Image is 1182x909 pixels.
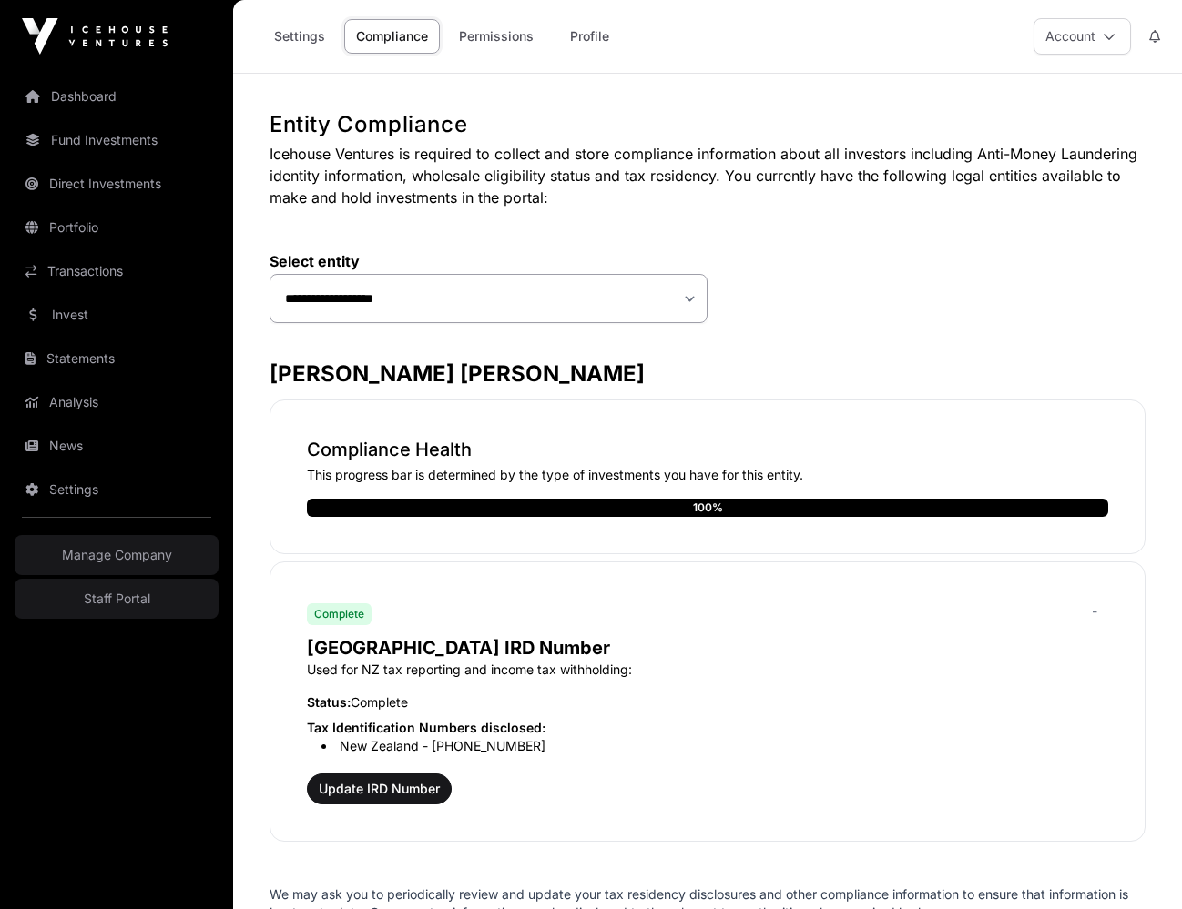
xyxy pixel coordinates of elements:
button: Update IRD Number [307,773,452,804]
label: Select entity [270,252,708,270]
a: Settings [262,19,337,54]
p: Compliance Health [307,437,1108,462]
h3: [PERSON_NAME] [PERSON_NAME] [270,359,1146,389]
p: Tax Identification Numbers disclosed: [307,719,1108,737]
a: Analysis [15,382,219,422]
a: Manage Company [15,535,219,575]
span: Complete [314,607,364,621]
h1: Entity Compliance [270,110,1146,139]
a: Permissions [447,19,545,54]
a: Dashboard [15,76,219,116]
a: Profile [553,19,626,54]
a: Compliance [344,19,440,54]
a: Statements [15,338,219,379]
a: Settings [15,470,219,510]
a: Invest [15,295,219,335]
div: 100% [693,499,723,517]
a: Staff Portal [15,579,219,619]
span: Status: [307,694,351,710]
p: [GEOGRAPHIC_DATA] IRD Number [307,635,1108,661]
a: Portfolio [15,207,219,247]
li: New Zealand - [PHONE_NUMBER] [321,737,1108,755]
p: This progress bar is determined by the type of investments you have for this entity. [307,466,1108,484]
iframe: Chat Widget [1091,822,1182,909]
a: News [15,426,219,466]
p: Complete [307,693,1108,712]
a: Direct Investments [15,164,219,204]
img: Icehouse Ventures Logo [22,18,168,55]
p: - [1092,602,1097,621]
a: Transactions [15,251,219,291]
p: Used for NZ tax reporting and income tax withholding: [307,661,1108,679]
span: Update IRD Number [319,780,440,798]
p: Icehouse Ventures is required to collect and store compliance information about all investors inc... [270,143,1146,208]
button: Account [1034,18,1131,55]
a: Fund Investments [15,120,219,160]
